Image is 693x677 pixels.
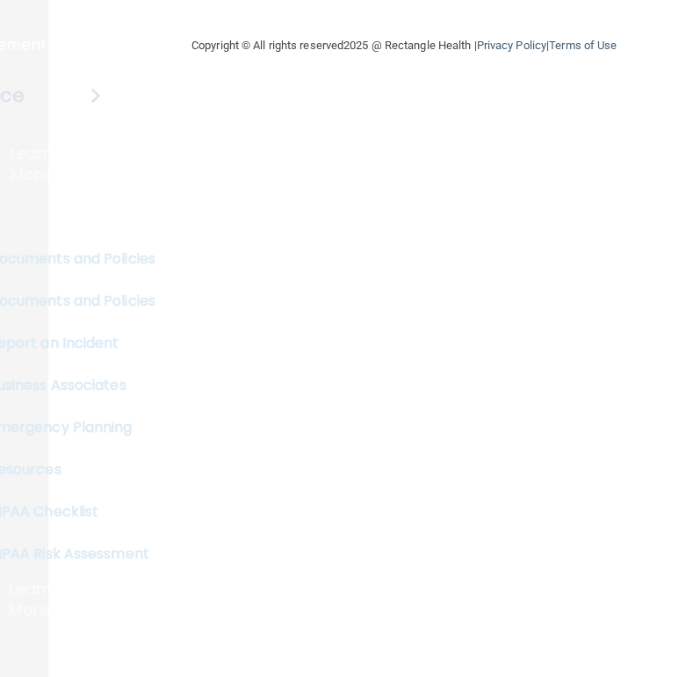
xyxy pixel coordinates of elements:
[11,143,56,185] p: Learn More!
[477,39,546,52] a: Privacy Policy
[9,579,54,621] p: Learn More!
[549,39,617,52] a: Terms of Use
